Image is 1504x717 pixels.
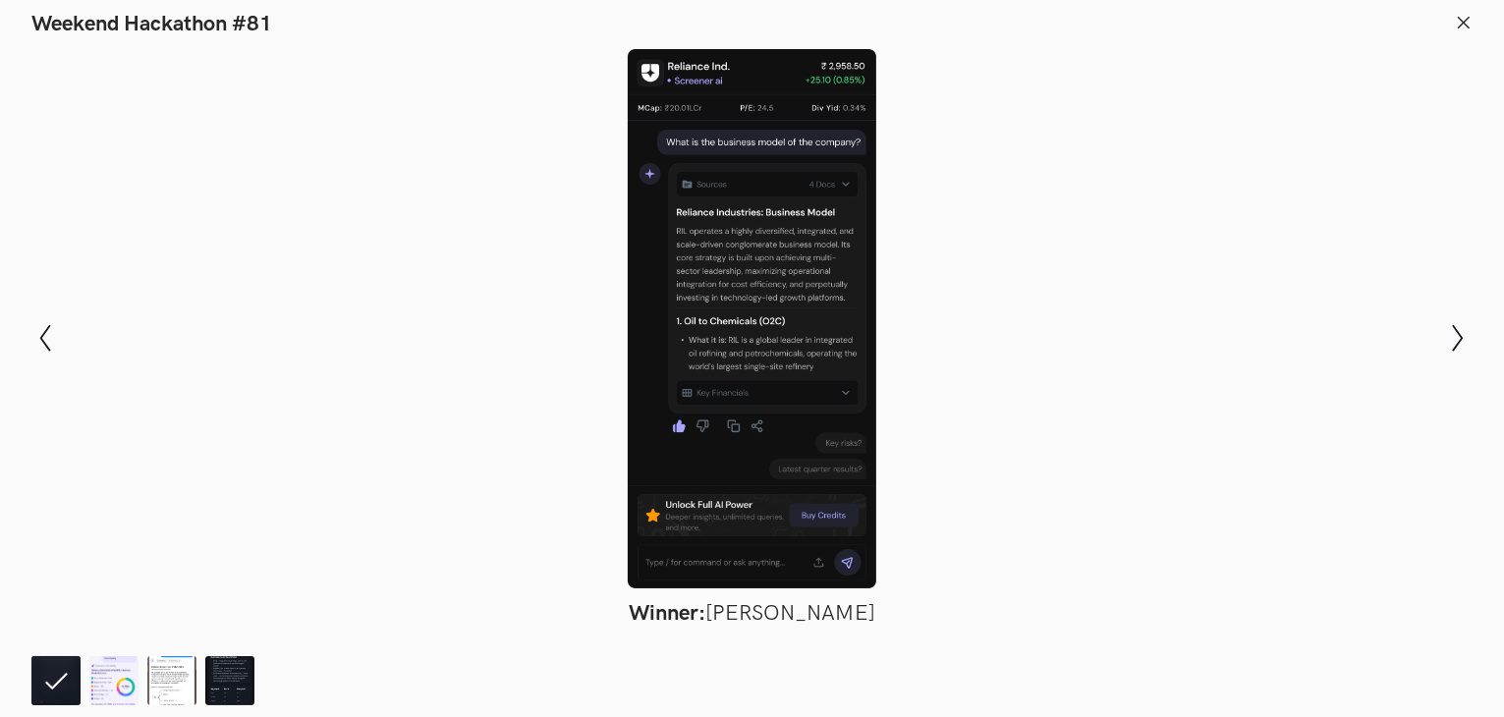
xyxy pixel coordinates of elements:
[205,656,254,705] img: Screener_AI.png
[31,12,272,37] h1: Weekend Hackathon #81
[147,656,196,705] img: screener_AI.jpg
[163,600,1342,627] figcaption: [PERSON_NAME]
[629,600,705,627] strong: Winner:
[89,656,139,705] img: Screnner_AI.png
